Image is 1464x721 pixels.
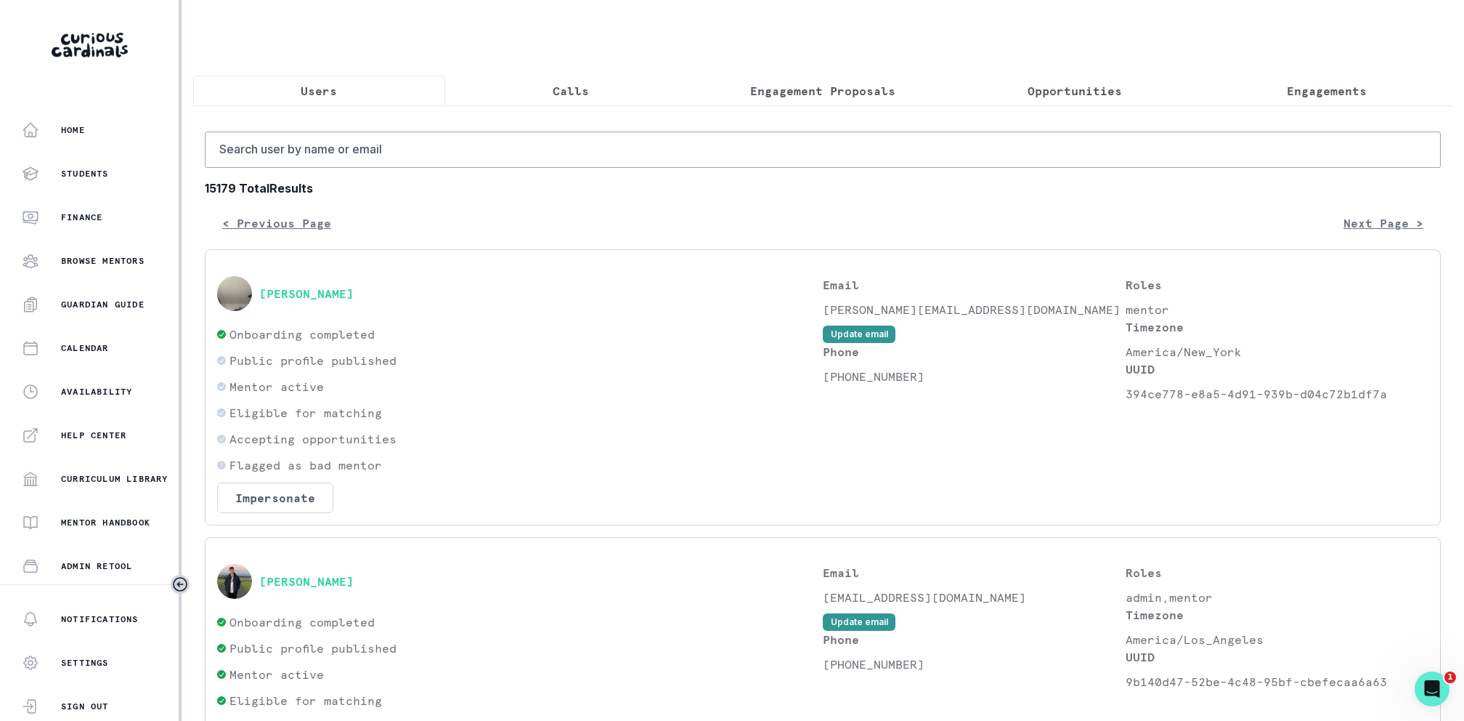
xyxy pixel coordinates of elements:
[229,404,382,422] p: Eligible for matching
[1444,672,1456,683] span: 1
[1126,673,1428,690] p: 9b140d47-52be-4c48-95bf-cbefecaa6a63
[1126,301,1428,318] p: mentor
[61,168,109,180] p: Students
[171,575,190,594] button: Toggle sidebar
[229,352,396,369] p: Public profile published
[61,701,109,712] p: Sign Out
[750,82,895,100] p: Engagement Proposals
[61,386,132,398] p: Availability
[823,631,1126,648] p: Phone
[61,517,150,528] p: Mentor Handbook
[1415,672,1449,706] iframe: Intercom live chat
[1028,82,1122,100] p: Opportunities
[1126,564,1428,581] p: Roles
[823,368,1126,385] p: [PHONE_NUMBER]
[823,613,895,631] button: Update email
[1126,606,1428,624] p: Timezone
[229,326,375,343] p: Onboarding completed
[1326,209,1441,238] button: Next Page >
[229,378,324,395] p: Mentor active
[553,82,589,100] p: Calls
[61,560,132,572] p: Admin Retool
[823,564,1126,581] p: Email
[259,574,354,589] button: [PERSON_NAME]
[205,180,1441,197] b: 15179 Total Results
[229,692,382,709] p: Eligible for matching
[1126,343,1428,360] p: America/New_York
[229,640,396,657] p: Public profile published
[61,473,168,485] p: Curriculum Library
[1126,631,1428,648] p: America/Los_Angeles
[217,483,333,513] button: Impersonate
[823,656,1126,673] p: [PHONE_NUMBER]
[229,430,396,448] p: Accepting opportunities
[61,212,102,223] p: Finance
[61,613,139,625] p: Notifications
[61,430,126,441] p: Help Center
[229,613,375,631] p: Onboarding completed
[61,124,85,136] p: Home
[1126,385,1428,403] p: 394ce778-e8a5-4d91-939b-d04c72b1df7a
[205,209,349,238] button: < Previous Page
[823,301,1126,318] p: [PERSON_NAME][EMAIL_ADDRESS][DOMAIN_NAME]
[823,589,1126,606] p: [EMAIL_ADDRESS][DOMAIN_NAME]
[1126,589,1428,606] p: admin,mentor
[1126,276,1428,294] p: Roles
[259,286,354,301] button: [PERSON_NAME]
[61,657,109,669] p: Settings
[823,276,1126,294] p: Email
[1287,82,1367,100] p: Engagements
[61,299,145,310] p: Guardian Guide
[1126,318,1428,336] p: Timezone
[1126,360,1428,378] p: UUID
[61,255,145,267] p: Browse Mentors
[52,33,128,57] img: Curious Cardinals Logo
[301,82,337,100] p: Users
[823,326,895,343] button: Update email
[229,456,382,474] p: Flagged as bad mentor
[61,342,109,354] p: Calendar
[823,343,1126,360] p: Phone
[229,666,324,683] p: Mentor active
[1126,648,1428,666] p: UUID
